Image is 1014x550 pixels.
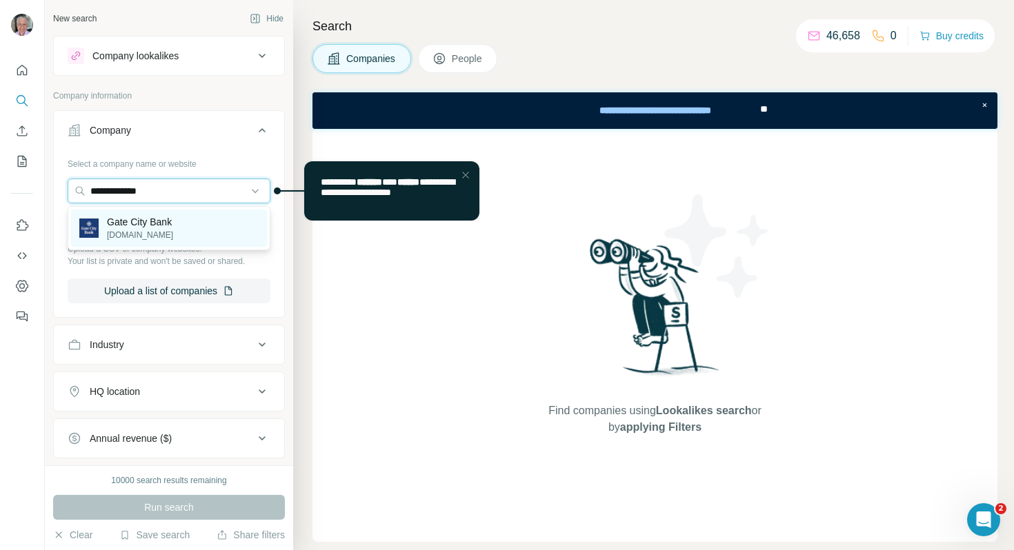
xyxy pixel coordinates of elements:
[11,119,33,143] button: Enrich CSV
[995,503,1006,514] span: 2
[119,528,190,542] button: Save search
[11,14,33,36] img: Avatar
[68,278,270,303] button: Upload a list of companies
[53,90,285,102] p: Company information
[11,149,33,174] button: My lists
[240,8,293,29] button: Hide
[11,304,33,329] button: Feedback
[312,92,997,129] iframe: Banner
[54,39,284,72] button: Company lookalikes
[11,88,33,113] button: Search
[346,52,397,65] span: Companies
[53,12,97,25] div: New search
[107,229,173,241] p: [DOMAIN_NAME]
[620,421,702,433] span: applying Filters
[967,503,1000,536] iframe: Intercom live chat
[111,474,226,487] div: 10000 search results remaining
[90,431,172,445] div: Annual revenue ($)
[452,52,484,65] span: People
[312,17,997,36] h4: Search
[891,28,897,44] p: 0
[11,58,33,83] button: Quick start
[68,152,270,170] div: Select a company name or website
[217,528,285,542] button: Share filters
[107,215,173,229] p: Gate City Bank
[54,422,284,455] button: Annual revenue ($)
[655,184,779,308] img: Surfe Illustration - Stars
[826,28,860,44] p: 46,658
[79,218,99,238] img: Gate City Bank
[54,375,284,408] button: HQ location
[11,274,33,298] button: Dashboard
[270,159,482,223] iframe: Tooltip
[90,385,140,398] div: HQ location
[54,328,284,361] button: Industry
[68,255,270,267] p: Your list is private and won't be saved or shared.
[656,405,752,416] span: Lookalikes search
[90,123,131,137] div: Company
[11,243,33,268] button: Use Surfe API
[53,528,92,542] button: Clear
[90,338,124,352] div: Industry
[11,213,33,238] button: Use Surfe on LinkedIn
[92,49,179,63] div: Company lookalikes
[584,235,727,389] img: Surfe Illustration - Woman searching with binoculars
[54,114,284,152] button: Company
[544,403,765,436] span: Find companies using or by
[919,26,984,45] button: Buy credits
